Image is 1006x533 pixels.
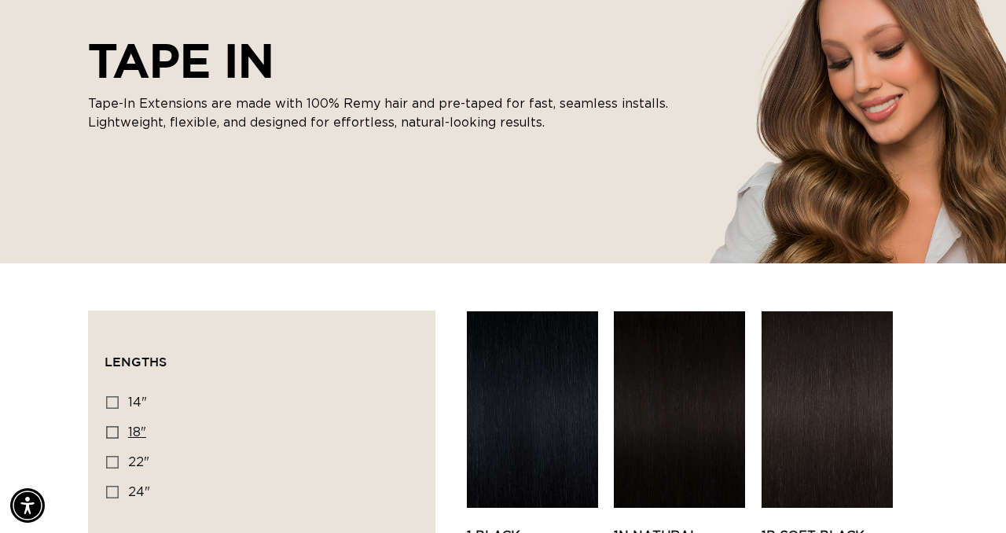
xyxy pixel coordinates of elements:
summary: Lengths (0 selected) [105,327,419,384]
span: Lengths [105,355,167,369]
span: 18" [128,426,146,439]
h2: TAPE IN [88,33,685,88]
div: Accessibility Menu [10,488,45,523]
p: Tape-In Extensions are made with 100% Remy hair and pre-taped for fast, seamless installs. Lightw... [88,94,685,132]
span: 14" [128,396,147,409]
span: 24" [128,486,150,498]
span: 22" [128,456,149,469]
